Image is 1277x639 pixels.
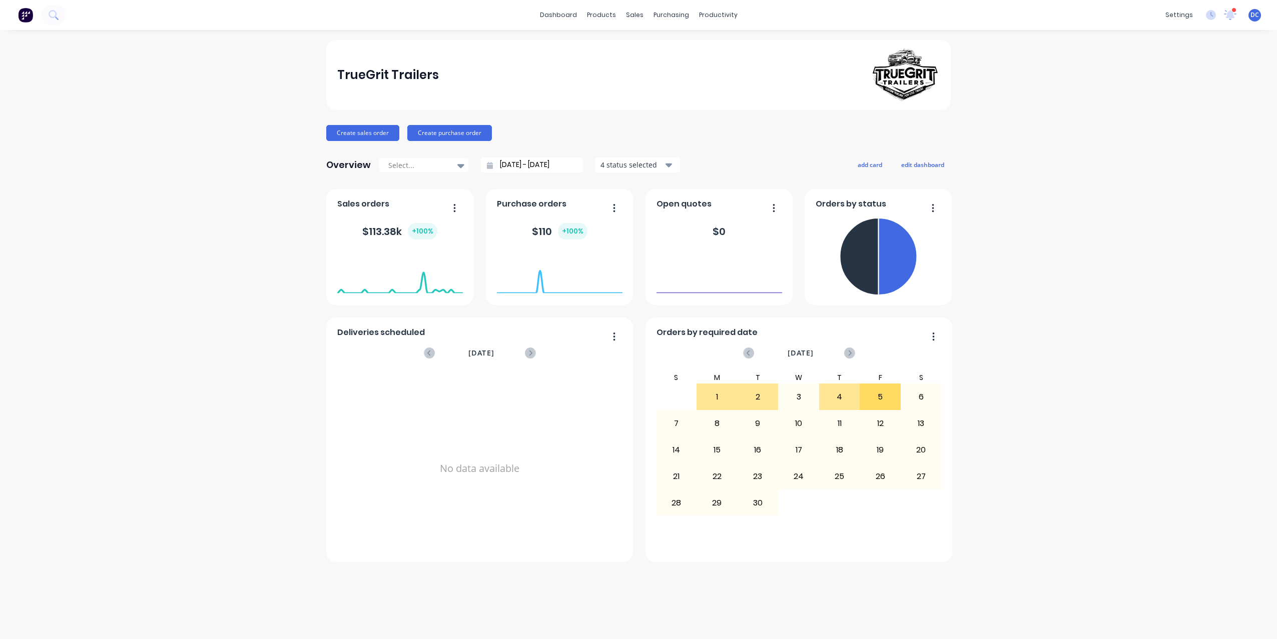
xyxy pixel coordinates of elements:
div: 28 [657,490,697,515]
div: 20 [901,437,941,462]
span: [DATE] [788,347,814,358]
div: 21 [657,464,697,489]
div: 22 [697,464,737,489]
div: + 100 % [558,223,587,239]
div: productivity [694,7,743,22]
span: [DATE] [468,347,494,358]
span: Open quotes [657,198,712,210]
div: 25 [820,464,860,489]
div: products [582,7,621,22]
div: 14 [657,437,697,462]
span: Orders by status [816,198,886,210]
button: edit dashboard [895,158,951,171]
div: 8 [697,411,737,436]
div: 16 [738,437,778,462]
button: Create purchase order [407,125,492,141]
div: 3 [779,384,819,409]
div: S [656,371,697,383]
div: + 100 % [408,223,437,239]
div: 24 [779,464,819,489]
div: 9 [738,411,778,436]
div: 2 [738,384,778,409]
div: 12 [860,411,900,436]
div: No data available [337,371,622,565]
button: Create sales order [326,125,399,141]
div: 10 [779,411,819,436]
div: 5 [860,384,900,409]
div: 17 [779,437,819,462]
div: 19 [860,437,900,462]
div: $ 110 [532,223,587,239]
div: W [778,371,819,383]
span: Purchase orders [497,198,566,210]
div: 11 [820,411,860,436]
div: sales [621,7,649,22]
img: TrueGrit Trailers [870,47,940,102]
div: TrueGrit Trailers [337,65,439,85]
div: 6 [901,384,941,409]
div: 30 [738,490,778,515]
div: T [738,371,779,383]
img: Factory [18,7,33,22]
div: M [697,371,738,383]
div: 23 [738,464,778,489]
a: dashboard [535,7,582,22]
div: purchasing [649,7,694,22]
div: 29 [697,490,737,515]
button: 4 status selected [595,157,680,172]
div: 1 [697,384,737,409]
div: 13 [901,411,941,436]
span: Orders by required date [657,326,758,338]
div: settings [1160,7,1198,22]
div: F [860,371,901,383]
div: T [819,371,860,383]
div: S [901,371,942,383]
span: Sales orders [337,198,389,210]
div: 18 [820,437,860,462]
div: 26 [860,464,900,489]
div: $ 113.38k [362,223,437,239]
div: 15 [697,437,737,462]
button: add card [851,158,889,171]
div: 7 [657,411,697,436]
span: DC [1250,10,1259,19]
div: 27 [901,464,941,489]
div: 4 status selected [600,159,664,170]
div: $ 0 [713,224,726,239]
div: Overview [326,155,371,175]
div: 4 [820,384,860,409]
